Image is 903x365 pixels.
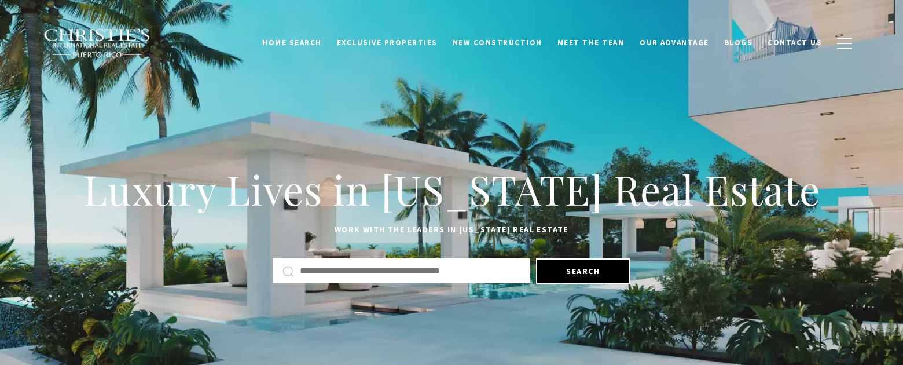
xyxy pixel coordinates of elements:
[75,164,828,215] h1: Luxury Lives in [US_STATE] Real Estate
[337,38,438,48] span: Exclusive Properties
[43,28,151,59] img: Christie's International Real Estate black text logo
[329,32,445,54] a: Exclusive Properties
[453,38,542,48] span: New Construction
[717,32,761,54] a: Blogs
[550,32,633,54] a: Meet the Team
[255,32,329,54] a: Home Search
[632,32,717,54] a: Our Advantage
[75,223,828,237] p: Work with the leaders in [US_STATE] Real Estate
[445,32,550,54] a: New Construction
[768,38,822,48] span: Contact Us
[536,258,630,284] button: Search
[724,38,753,48] span: Blogs
[640,38,709,48] span: Our Advantage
